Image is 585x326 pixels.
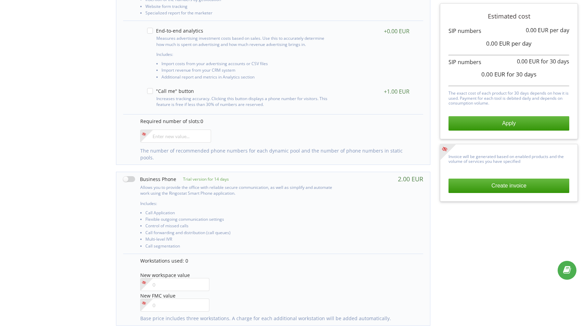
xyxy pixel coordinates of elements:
[140,315,416,322] p: Base price includes three workstations. A charge for each additional workstation will be added au...
[481,70,505,78] span: 0.00 EUR
[448,153,569,164] p: Invoice will be generated based on enabled products and the volume of services you have specified
[156,35,331,47] p: Measures advertising investment costs based on sales. Use this to accurately determine how much i...
[145,237,333,243] li: Multi-level IVR
[140,257,188,264] span: Workstations used: 0
[161,68,331,74] li: Import revenue from your CRM system
[145,4,333,11] li: Website form tracking
[541,58,569,65] span: for 30 days
[145,244,333,250] li: Call segmentation
[398,176,423,182] div: 2.00 EUR
[448,27,569,35] p: SIP numbers
[145,224,333,230] li: Control of missed calls
[511,39,532,47] span: per day
[384,88,409,95] div: +1.00 EUR
[448,89,569,106] p: The exact cost of each product for 30 days depends on how it is used. Payment for each tool is de...
[140,184,333,196] p: Allows you to provide the office with reliable secure communication, as well as simplify and auto...
[200,118,203,124] span: 0
[140,272,190,278] span: New workspace value
[448,116,569,131] button: Apply
[161,61,331,68] li: Import costs from your advertising accounts or CSV files
[140,118,416,125] p: Required number of slots:
[507,70,536,78] span: for 30 days
[140,299,209,312] input: 0
[140,201,333,206] p: Includes:
[156,51,331,57] p: Includes:
[140,130,211,143] input: Enter new value...
[156,96,331,107] p: Increases tracking accuracy. Clicking this button displays a phone number for visitors. This feat...
[526,26,548,34] span: 0.00 EUR
[123,176,176,183] label: Business Phone
[448,179,569,193] button: Create invoice
[176,176,229,182] p: Trial version for 14 days
[550,26,569,34] span: per day
[145,11,333,17] li: Specialized report for the marketer
[147,88,194,94] label: "Call me" button
[448,58,569,66] p: SIP numbers
[517,58,539,65] span: 0.00 EUR
[161,75,331,81] li: Additional report and metrics in Analytics section
[448,12,569,21] p: Estimated cost
[140,278,209,291] input: 0
[140,292,175,299] span: New FMC value
[145,217,333,224] li: Flexible outgoing communication settings
[147,28,203,34] label: End-to-end analytics
[486,39,510,47] span: 0.00 EUR
[384,28,409,35] div: +0.00 EUR
[145,230,333,237] li: Call forwarding and distribution (call queues)
[145,210,333,217] li: Call Application
[140,147,416,161] p: The number of recommended phone numbers for each dynamic pool and the number of phone numbers in ...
